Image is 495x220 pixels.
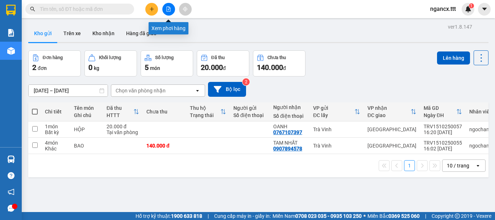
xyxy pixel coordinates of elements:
[267,55,286,60] div: Chưa thu
[283,65,286,71] span: đ
[273,212,362,220] span: Miền Nam
[155,55,174,60] div: Số lượng
[195,88,200,94] svg: open
[364,102,420,121] th: Toggle SortBy
[273,146,302,151] div: 0907894578
[447,162,469,169] div: 10 / trang
[99,55,121,60] div: Khối lượng
[190,105,220,111] div: Thu hộ
[149,22,188,34] div: Xem phơi hàng
[45,140,67,146] div: 4 món
[183,7,188,12] span: aim
[273,104,306,110] div: Người nhận
[388,213,420,219] strong: 0369 525 060
[8,205,14,212] span: message
[45,146,67,151] div: Khác
[28,25,58,42] button: Kho gửi
[448,23,472,31] div: ver 1.8.147
[404,160,415,171] button: 1
[87,25,120,42] button: Kho nhận
[6,5,16,16] img: logo-vxr
[211,55,225,60] div: Đã thu
[136,212,202,220] span: Hỗ trợ kỹ thuật:
[424,140,462,146] div: TRV1510250055
[45,129,67,135] div: Bất kỳ
[367,126,416,132] div: [GEOGRAPHIC_DATA]
[313,112,354,118] div: ĐC lấy
[478,3,491,16] button: caret-down
[141,50,193,76] button: Số lượng5món
[425,212,426,220] span: |
[171,213,202,219] strong: 1900 633 818
[74,126,99,132] div: HỘP
[107,105,133,111] div: Đã thu
[273,129,302,135] div: 0767107397
[475,163,481,169] svg: open
[162,3,175,16] button: file-add
[313,105,354,111] div: VP gửi
[7,155,15,163] img: warehouse-icon
[367,212,420,220] span: Miền Bắc
[43,55,63,60] div: Đơn hàng
[58,25,87,42] button: Trên xe
[465,6,471,12] img: icon-new-feature
[8,172,14,179] span: question-circle
[8,188,14,195] span: notification
[437,51,470,65] button: Lên hàng
[107,124,139,129] div: 20.000 đ
[424,105,456,111] div: Mã GD
[84,50,137,76] button: Khối lượng0kg
[28,50,81,76] button: Đơn hàng2đơn
[74,112,99,118] div: Ghi chú
[38,65,47,71] span: đơn
[32,63,36,72] span: 2
[424,112,456,118] div: Ngày ĐH
[190,112,220,118] div: Trạng thái
[242,78,250,86] sup: 2
[363,215,366,217] span: ⚪️
[74,105,99,111] div: Tên món
[179,3,192,16] button: aim
[40,5,125,13] input: Tìm tên, số ĐT hoặc mã đơn
[30,7,35,12] span: search
[186,102,230,121] th: Toggle SortBy
[233,112,266,118] div: Số điện thoại
[313,143,360,149] div: Trà Vinh
[469,3,474,8] sup: 1
[309,102,364,121] th: Toggle SortBy
[146,109,183,115] div: Chưa thu
[7,47,15,55] img: warehouse-icon
[116,87,166,94] div: Chọn văn phòng nhận
[94,65,99,71] span: kg
[367,112,411,118] div: ĐC giao
[367,105,411,111] div: VP nhận
[88,63,92,72] span: 0
[45,109,67,115] div: Chi tiết
[166,7,171,12] span: file-add
[208,82,246,97] button: Bộ lọc
[424,4,462,13] span: ngancx.ttt
[201,63,223,72] span: 20.000
[107,112,133,118] div: HTTT
[7,29,15,37] img: solution-icon
[424,124,462,129] div: TRV1510250057
[424,129,462,135] div: 16:20 [DATE]
[103,102,143,121] th: Toggle SortBy
[257,63,283,72] span: 140.000
[146,143,183,149] div: 140.000 đ
[149,7,154,12] span: plus
[208,212,209,220] span: |
[313,126,360,132] div: Trà Vinh
[470,3,473,8] span: 1
[107,129,139,135] div: Tại văn phòng
[223,65,226,71] span: đ
[214,212,271,220] span: Cung cấp máy in - giấy in:
[295,213,362,219] strong: 0708 023 035 - 0935 103 250
[150,65,160,71] span: món
[455,213,460,219] span: copyright
[273,113,306,119] div: Số điện thoại
[145,3,158,16] button: plus
[29,85,108,96] input: Select a date range.
[120,25,162,42] button: Hàng đã giao
[481,6,488,12] span: caret-down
